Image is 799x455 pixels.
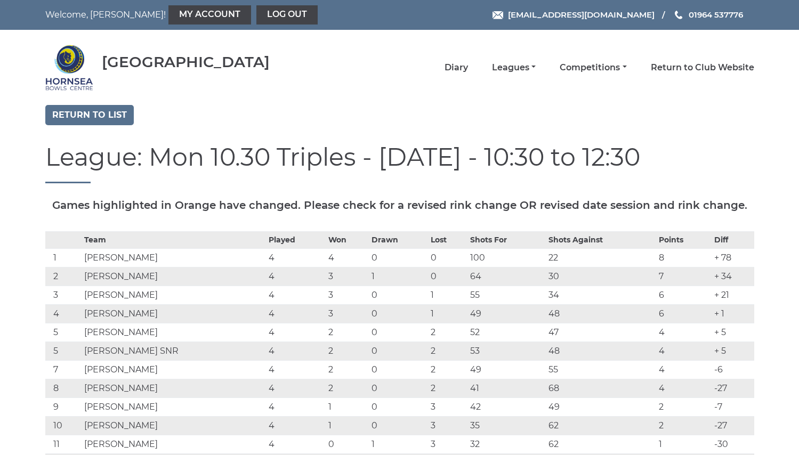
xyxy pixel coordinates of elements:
td: 5 [45,342,82,360]
td: 1 [326,397,369,416]
td: [PERSON_NAME] [82,379,266,397]
td: 4 [266,397,325,416]
td: 49 [546,397,656,416]
td: 64 [467,267,545,286]
td: 4 [326,248,369,267]
td: 32 [467,435,545,453]
td: 1 [45,248,82,267]
td: 4 [266,286,325,304]
td: + 5 [712,323,754,342]
td: 4 [266,267,325,286]
td: 4 [266,435,325,453]
td: 30 [546,267,656,286]
td: 35 [467,416,545,435]
td: -7 [712,397,754,416]
td: 0 [369,323,428,342]
td: 48 [546,342,656,360]
td: 62 [546,416,656,435]
td: 3 [428,397,467,416]
td: 1 [369,435,428,453]
td: 0 [428,248,467,267]
td: 2 [428,360,467,379]
th: Diff [712,231,754,248]
td: 0 [369,286,428,304]
td: + 34 [712,267,754,286]
td: 4 [266,416,325,435]
td: -6 [712,360,754,379]
td: 1 [369,267,428,286]
a: Leagues [492,62,536,74]
td: 4 [266,323,325,342]
div: [GEOGRAPHIC_DATA] [102,54,270,70]
td: 1 [656,435,712,453]
td: -27 [712,416,754,435]
td: 52 [467,323,545,342]
td: 0 [428,267,467,286]
td: 4 [656,360,712,379]
th: Team [82,231,266,248]
td: -27 [712,379,754,397]
img: Phone us [675,11,682,19]
td: 49 [467,304,545,323]
th: Shots For [467,231,545,248]
td: 6 [656,304,712,323]
td: 0 [326,435,369,453]
td: 10 [45,416,82,435]
a: Phone us 01964 537776 [673,9,743,21]
td: 49 [467,360,545,379]
td: 48 [546,304,656,323]
img: Email [493,11,503,19]
td: -30 [712,435,754,453]
td: 4 [45,304,82,323]
td: [PERSON_NAME] [82,304,266,323]
td: 3 [326,286,369,304]
td: 3 [326,304,369,323]
td: 53 [467,342,545,360]
th: Points [656,231,712,248]
td: 4 [656,342,712,360]
td: 68 [546,379,656,397]
td: 2 [326,323,369,342]
td: 8 [656,248,712,267]
td: + 21 [712,286,754,304]
td: 3 [45,286,82,304]
td: [PERSON_NAME] [82,397,266,416]
td: 4 [266,360,325,379]
h5: Games highlighted in Orange have changed. Please check for a revised rink change OR revised date ... [45,199,754,211]
td: 0 [369,379,428,397]
td: 22 [546,248,656,267]
td: [PERSON_NAME] SNR [82,342,266,360]
span: 01964 537776 [689,10,743,20]
td: 8 [45,379,82,397]
td: 4 [266,248,325,267]
td: 11 [45,435,82,453]
td: 4 [266,342,325,360]
img: Hornsea Bowls Centre [45,44,93,92]
td: 9 [45,397,82,416]
td: 2 [428,379,467,397]
th: Lost [428,231,467,248]
a: Email [EMAIL_ADDRESS][DOMAIN_NAME] [493,9,655,21]
td: 3 [428,435,467,453]
td: 2 [656,397,712,416]
span: [EMAIL_ADDRESS][DOMAIN_NAME] [508,10,655,20]
td: 42 [467,397,545,416]
td: 2 [428,323,467,342]
td: + 5 [712,342,754,360]
a: Competitions [560,62,626,74]
a: Diary [445,62,468,74]
td: 41 [467,379,545,397]
td: + 1 [712,304,754,323]
td: 1 [326,416,369,435]
td: 2 [326,342,369,360]
td: 4 [266,304,325,323]
td: [PERSON_NAME] [82,435,266,453]
td: 34 [546,286,656,304]
td: 2 [326,360,369,379]
th: Shots Against [546,231,656,248]
td: 62 [546,435,656,453]
td: 4 [266,379,325,397]
td: 6 [656,286,712,304]
td: [PERSON_NAME] [82,267,266,286]
td: 100 [467,248,545,267]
